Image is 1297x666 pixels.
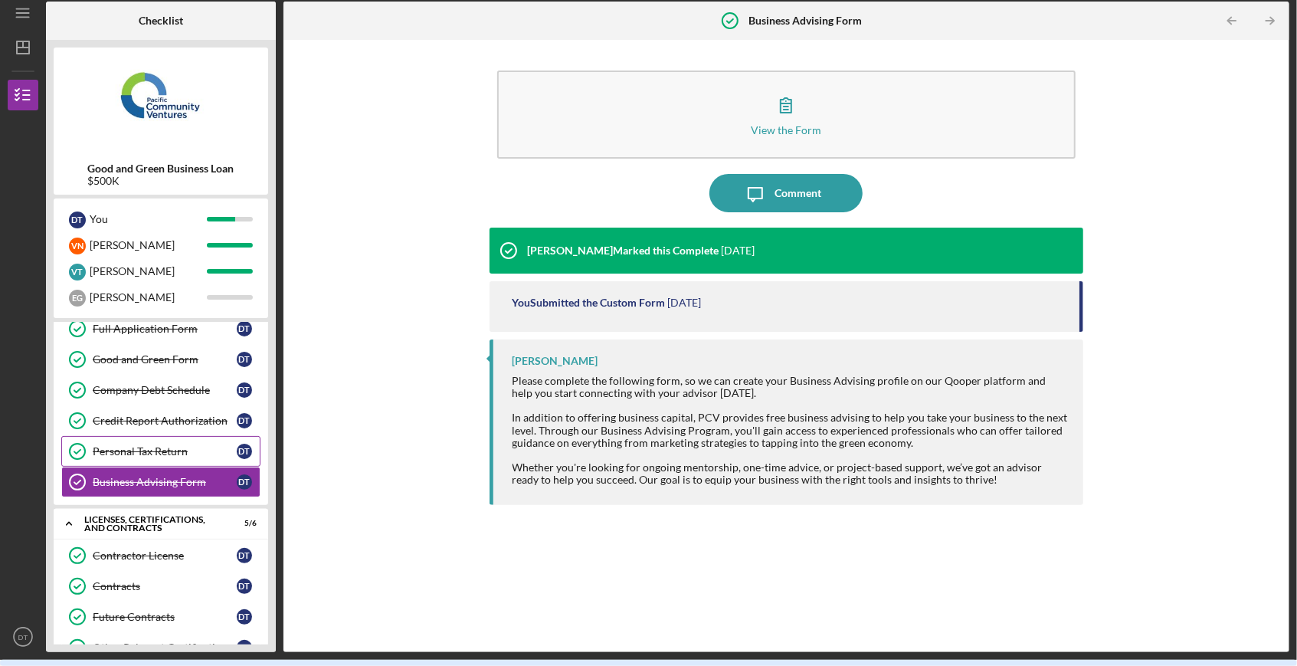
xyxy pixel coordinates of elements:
div: D T [237,474,252,490]
b: Checklist [139,15,183,27]
div: D T [237,382,252,398]
div: Licenses, Certifications, and Contracts [84,515,218,533]
div: D T [237,413,252,428]
time: 2025-08-21 17:24 [722,244,755,257]
img: Product logo [54,55,268,147]
div: Full Application Form [93,323,237,335]
b: Business Advising Form [749,15,863,27]
div: $500K [88,175,234,187]
div: Other Relevant Certifications [93,641,237,654]
div: 5 / 6 [229,519,257,528]
a: Business Advising FormDT [61,467,260,497]
div: D T [69,212,86,228]
div: Contractor License [93,550,237,562]
b: Good and Green Business Loan [88,162,234,175]
a: Good and Green FormDT [61,344,260,375]
div: D T [237,444,252,459]
div: You [90,206,207,232]
div: D T [237,548,252,563]
a: Future ContractsDT [61,602,260,632]
a: Company Debt ScheduleDT [61,375,260,405]
div: Please complete the following form, so we can create your Business Advising profile on our Qooper... [513,375,1069,399]
div: [PERSON_NAME] [90,258,207,284]
div: In addition to offering business capital, PCV provides free business advising to help you take yo... [513,412,1069,448]
a: ContractsDT [61,571,260,602]
time: 2025-08-21 06:12 [668,297,702,309]
div: Contracts [93,580,237,592]
div: Future Contracts [93,611,237,623]
div: Business Advising Form [93,476,237,488]
div: You Submitted the Custom Form [513,297,666,309]
a: Credit Report AuthorizationDT [61,405,260,436]
div: Good and Green Form [93,353,237,366]
div: D T [237,352,252,367]
div: D T [237,609,252,625]
div: Personal Tax Return [93,445,237,458]
div: Credit Report Authorization [93,415,237,427]
a: Other Relevant CertificationsDT [61,632,260,663]
div: E G [69,290,86,307]
div: Whether you're looking for ongoing mentorship, one-time advice, or project-based support, we’ve g... [513,461,1069,486]
div: View the Form [751,124,821,136]
div: D T [237,640,252,655]
a: Full Application FormDT [61,313,260,344]
button: View the Form [497,71,1076,159]
div: [PERSON_NAME] [90,284,207,310]
div: D T [237,321,252,336]
div: V N [69,238,86,254]
div: D T [237,579,252,594]
div: Comment [775,174,821,212]
button: Comment [709,174,863,212]
div: Company Debt Schedule [93,384,237,396]
text: DT [18,633,28,641]
div: V T [69,264,86,281]
div: [PERSON_NAME] [513,355,598,367]
div: [PERSON_NAME] [90,232,207,258]
div: [PERSON_NAME] Marked this Complete [528,244,719,257]
button: DT [8,622,38,652]
a: Personal Tax ReturnDT [61,436,260,467]
a: Contractor LicenseDT [61,540,260,571]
